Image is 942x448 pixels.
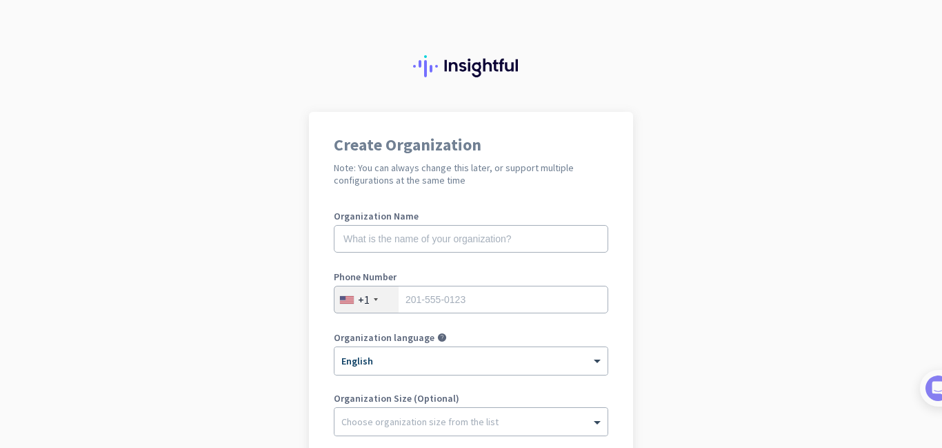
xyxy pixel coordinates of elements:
[334,286,608,313] input: 201-555-0123
[334,393,608,403] label: Organization Size (Optional)
[437,333,447,342] i: help
[334,162,608,186] h2: Note: You can always change this later, or support multiple configurations at the same time
[334,137,608,153] h1: Create Organization
[334,333,434,342] label: Organization language
[334,225,608,253] input: What is the name of your organization?
[413,55,529,77] img: Insightful
[334,211,608,221] label: Organization Name
[334,272,608,282] label: Phone Number
[358,293,370,306] div: +1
